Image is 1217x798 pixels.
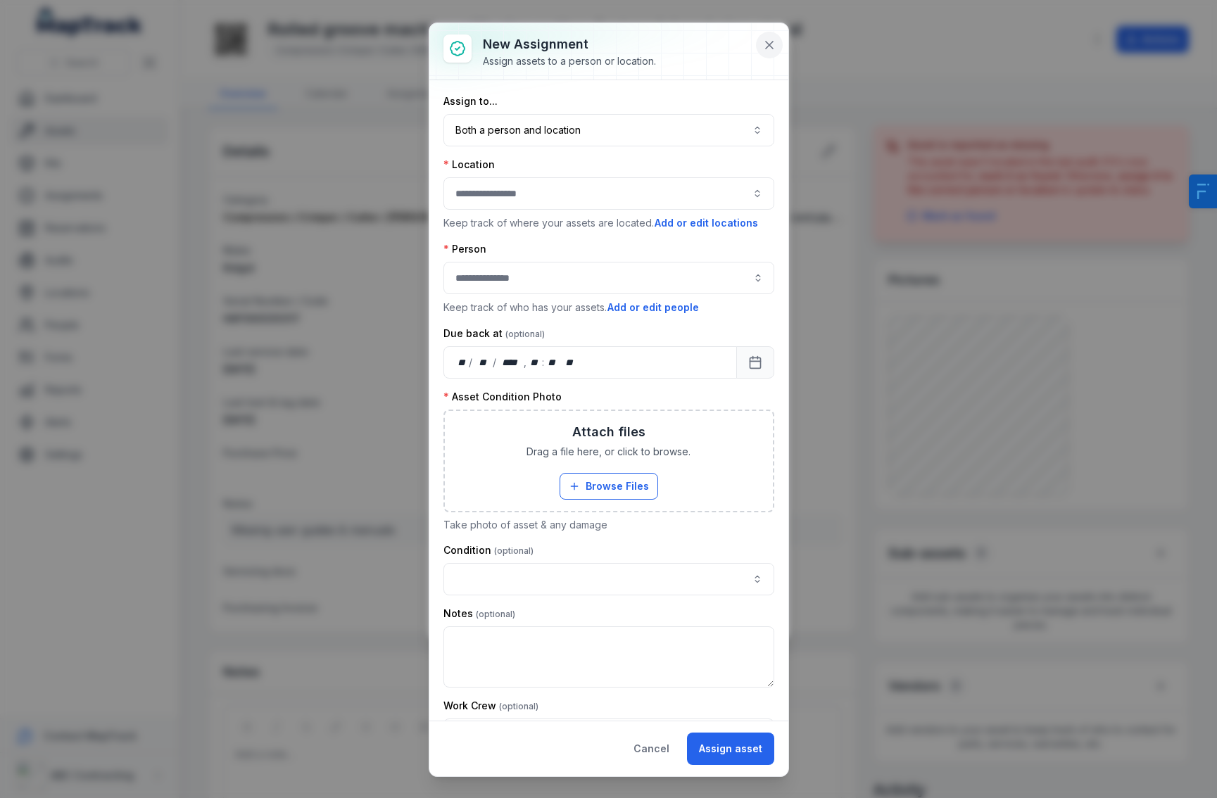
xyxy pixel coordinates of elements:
div: minute, [546,355,560,369]
button: Cancel [622,733,681,765]
div: , [524,355,528,369]
label: Person [443,242,486,256]
button: Both a person and location [443,114,774,146]
button: Add or edit people [607,300,700,315]
p: Take photo of asset & any damage [443,518,774,532]
p: Keep track of who has your assets. [443,300,774,315]
label: Due back at [443,327,545,341]
label: Asset Condition Photo [443,390,562,404]
h3: New assignment [483,34,656,54]
p: Keep track of where your assets are located. [443,215,774,231]
button: Browse Files [560,473,658,500]
div: am/pm, [562,355,577,369]
div: year, [498,355,524,369]
div: / [469,355,474,369]
span: Drag a file here, or click to browse. [526,445,691,459]
div: : [542,355,546,369]
label: Location [443,158,495,172]
label: Assign to... [443,94,498,108]
div: Assign assets to a person or location. [483,54,656,68]
button: Add or edit locations [654,215,759,231]
button: Calendar [736,346,774,379]
div: month, [474,355,493,369]
div: / [493,355,498,369]
label: Condition [443,543,534,557]
div: day, [455,355,469,369]
input: assignment-add:person-label [443,262,774,294]
label: Notes [443,607,515,621]
button: Assign asset [687,733,774,765]
h3: Attach files [572,422,645,442]
div: hour, [528,355,542,369]
label: Work Crew [443,699,538,713]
